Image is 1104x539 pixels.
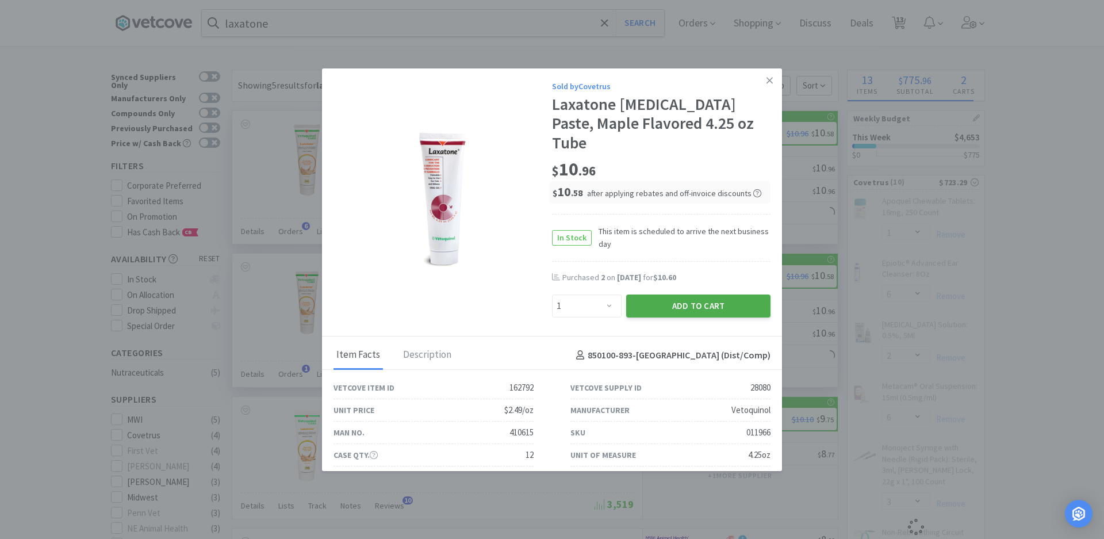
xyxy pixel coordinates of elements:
div: Man No. [333,426,365,439]
span: This item is scheduled to arrive the next business day [592,225,770,251]
span: . 96 [578,163,596,179]
span: $10.60 [653,272,676,282]
div: Vetoquinol [731,403,770,417]
div: Open Intercom Messenger [1065,500,1092,527]
div: Sold by Covetrus [552,80,770,93]
span: [DATE] [617,272,641,282]
div: Vetcove Supply ID [570,381,642,394]
img: 7cf232891bf04efc81a16d1e77f27b83_28080.png [417,127,469,270]
div: Unit Price [333,404,374,416]
span: 10 [552,158,596,181]
div: $2.49/oz [504,403,534,417]
div: Case Qty. [333,449,378,461]
div: $10.96 [749,471,770,484]
div: SKU [570,426,585,439]
div: 011966 [746,426,770,439]
h4: 850100-893 - [GEOGRAPHIC_DATA] (Dist/Comp) [572,348,770,363]
span: 10 [553,184,582,200]
div: 162792 [509,381,534,395]
div: Description [400,341,454,370]
div: Vetcove Item ID [333,381,394,394]
div: 4.25oz [748,448,770,462]
div: 12 [526,448,534,462]
span: $ [553,188,557,198]
div: Unit of Measure [570,449,636,461]
span: . 58 [571,188,582,198]
div: 28080 [750,381,770,395]
span: 2 [601,272,605,282]
div: 410615 [509,426,534,439]
span: $ [552,163,559,179]
div: Tube [515,471,534,484]
div: Laxatone [MEDICAL_DATA] Paste, Maple Flavored 4.25 oz Tube [552,95,770,153]
span: after applying rebates and off-invoice discounts [587,188,761,198]
div: Item Facts [333,341,383,370]
div: Manufacturer [570,404,630,416]
span: In Stock [553,231,591,245]
button: Add to Cart [626,295,770,318]
div: Purchased on for [562,272,770,284]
